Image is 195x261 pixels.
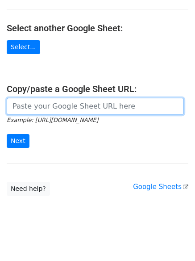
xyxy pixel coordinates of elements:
a: Need help? [7,182,50,196]
h4: Copy/paste a Google Sheet URL: [7,84,188,94]
h4: Select another Google Sheet: [7,23,188,34]
a: Google Sheets [133,183,188,191]
input: Paste your Google Sheet URL here [7,98,184,115]
input: Next [7,134,29,148]
a: Select... [7,40,40,54]
iframe: Chat Widget [150,218,195,261]
small: Example: [URL][DOMAIN_NAME] [7,117,98,123]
